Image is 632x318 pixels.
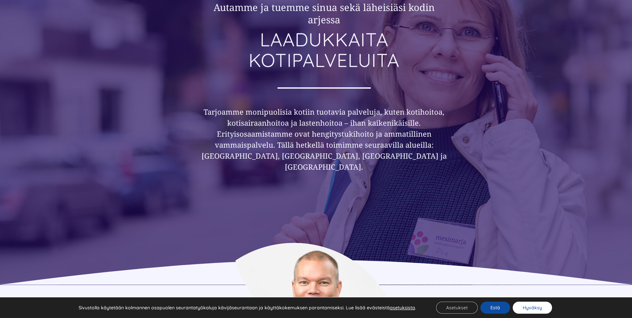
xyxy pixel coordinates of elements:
button: Hyväksy [513,302,552,314]
h3: Tarjoamme monipuolisia kotiin tuotavia palveluja, kuten kotihoitoa, kotisairaanhoitoa ja lastenho... [196,106,452,172]
button: Asetukset [436,302,478,314]
h2: Autamme ja tuemme sinua sekä läheisiäsi kodin arjessa [196,1,452,26]
button: Estä [480,302,510,314]
h1: LAADUKKAITA KOTIPALVELUITA [196,29,452,70]
p: Sivustolla käytetään kolmannen osapuolen seurantatyökaluja kävijäseurantaan ja käyttäkokemuksen p... [79,305,416,311]
button: asetuksista [390,305,415,311]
